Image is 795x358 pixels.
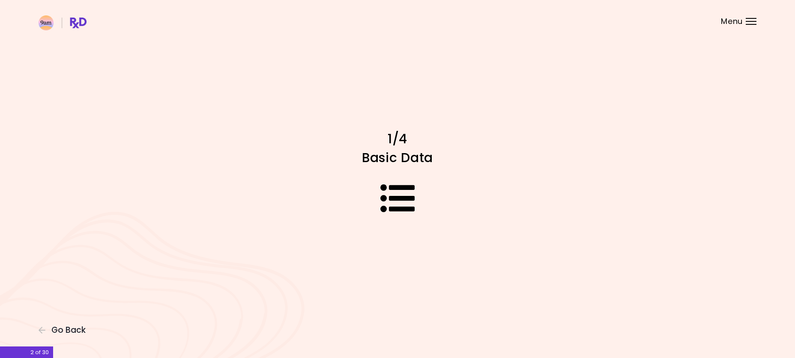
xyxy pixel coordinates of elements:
[39,15,87,30] img: RxDiet
[248,149,547,166] h1: Basic Data
[721,18,743,25] span: Menu
[39,325,90,335] button: Go Back
[248,130,547,147] h1: 1/4
[51,325,86,335] span: Go Back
